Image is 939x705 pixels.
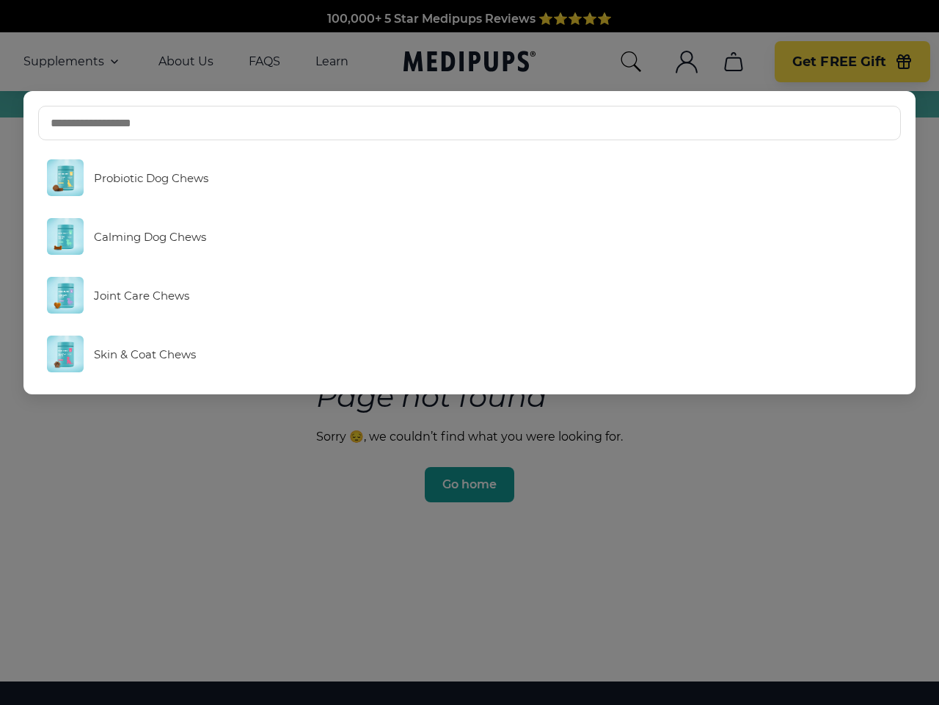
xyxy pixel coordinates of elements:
[94,347,196,361] span: Skin & Coat Chews
[47,336,84,372] img: Skin & Coat Chews
[38,328,901,380] a: Skin & Coat Chews
[38,270,901,321] a: Joint Care Chews
[47,159,84,196] img: Probiotic Dog Chews
[47,218,84,255] img: Calming Dog Chews
[38,152,901,203] a: Probiotic Dog Chews
[47,277,84,314] img: Joint Care Chews
[38,211,901,262] a: Calming Dog Chews
[94,230,206,244] span: Calming Dog Chews
[94,171,208,185] span: Probiotic Dog Chews
[94,289,189,303] span: Joint Care Chews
